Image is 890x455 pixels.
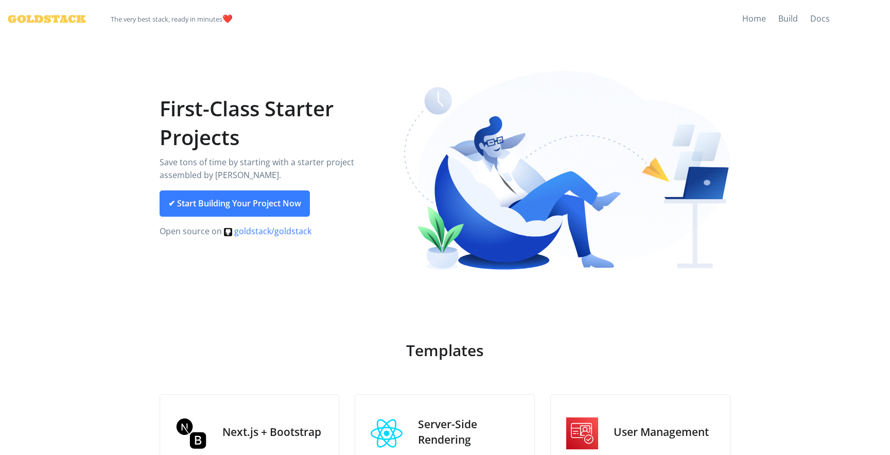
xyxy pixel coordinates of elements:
[836,13,882,23] iframe: GitHub Star Goldstack
[8,8,78,30] a: Goldstack Logo
[160,94,389,152] h1: First-Class Starter Projects
[160,190,310,217] a: ✔ Start Building Your Project Now
[404,71,731,274] img: Relaxing coder
[331,340,560,361] h2: Templates
[224,225,311,237] a: goldstack/goldstack
[160,156,389,182] p: Save tons of time by starting with a starter project assembled by [PERSON_NAME].
[111,14,222,24] small: The very best stack, ready in minutes
[111,8,233,30] span: ️❤️
[160,225,389,238] p: Open source on
[222,425,322,440] h3: Next.js + Bootstrap
[614,425,713,440] h3: User Management
[418,417,518,447] h3: Server-Side Rendering
[224,228,232,236] img: svg%3e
